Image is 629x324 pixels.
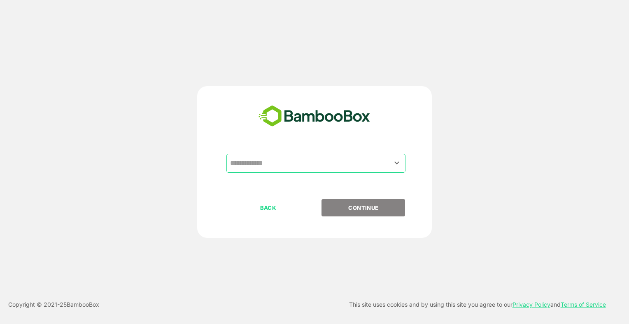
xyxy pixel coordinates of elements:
[391,157,403,169] button: Open
[321,199,405,216] button: CONTINUE
[349,300,606,310] p: This site uses cookies and by using this site you agree to our and
[227,203,310,212] p: BACK
[561,301,606,308] a: Terms of Service
[8,300,99,310] p: Copyright © 2021- 25 BambooBox
[226,199,310,216] button: BACK
[254,103,375,130] img: bamboobox
[322,203,405,212] p: CONTINUE
[513,301,550,308] a: Privacy Policy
